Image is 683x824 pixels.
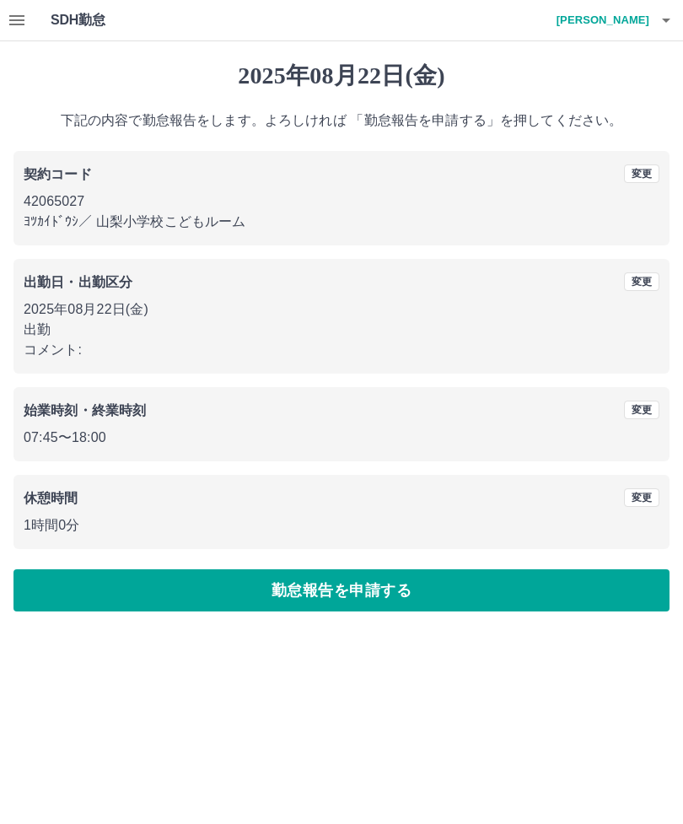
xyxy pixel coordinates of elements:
p: コメント: [24,340,659,360]
p: 42065027 [24,191,659,212]
button: 変更 [624,272,659,291]
h1: 2025年08月22日(金) [13,62,670,90]
p: ﾖﾂｶｲﾄﾞｳｼ ／ 山梨小学校こどもルーム [24,212,659,232]
b: 始業時刻・終業時刻 [24,403,146,417]
p: 出勤 [24,320,659,340]
button: 変更 [624,401,659,419]
p: 1時間0分 [24,515,659,536]
button: 変更 [624,488,659,507]
b: 出勤日・出勤区分 [24,275,132,289]
button: 勤怠報告を申請する [13,569,670,611]
p: 07:45 〜 18:00 [24,428,659,448]
b: 休憩時間 [24,491,78,505]
p: 2025年08月22日(金) [24,299,659,320]
b: 契約コード [24,167,92,181]
p: 下記の内容で勤怠報告をします。よろしければ 「勤怠報告を申請する」を押してください。 [13,110,670,131]
button: 変更 [624,164,659,183]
